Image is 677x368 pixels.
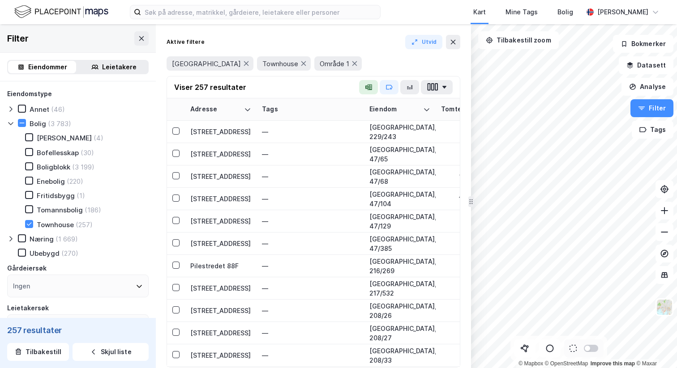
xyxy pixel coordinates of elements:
div: Adresse [190,105,240,114]
div: [GEOGRAPHIC_DATA], 47/129 [369,212,430,231]
div: — [262,259,359,273]
div: 326 ㎡ [441,127,488,136]
div: Eiendom [369,105,420,114]
div: Enebolig [37,177,65,186]
div: Leietakere [102,62,137,72]
img: logo.f888ab2527a4732fd821a326f86c7f29.svg [14,4,108,20]
div: Filter [7,31,29,46]
a: Mapbox [518,360,543,367]
div: (257) [76,220,93,229]
div: 823 ㎡ [441,216,488,226]
div: — [262,281,359,296]
div: 156 ㎡ [441,306,488,315]
div: [PERSON_NAME] [37,134,92,142]
div: Pilestredet 88F [190,261,251,271]
div: [GEOGRAPHIC_DATA], 208/26 [369,301,430,320]
div: Bofellesskap [37,148,79,157]
div: (270) [61,249,78,258]
div: — [262,237,359,251]
div: — [262,214,359,228]
button: Analyse [621,78,673,96]
div: 3 335 ㎡ [441,149,488,159]
div: 180 ㎡ [441,283,488,293]
div: [GEOGRAPHIC_DATA], 217/532 [369,279,430,298]
button: Tilbakestill [7,343,69,361]
button: Skjul liste [73,343,149,361]
a: OpenStreetMap [545,360,588,367]
div: [GEOGRAPHIC_DATA], 208/27 [369,324,430,343]
div: Mine Tags [506,7,538,17]
div: [GEOGRAPHIC_DATA], 47/385 [369,234,430,253]
div: Aktive filtere [167,38,205,46]
div: Viser 257 resultater [174,82,246,93]
a: Improve this map [591,360,635,367]
div: Fritidsbygg [37,191,75,200]
span: Område 1 [320,59,349,68]
div: [GEOGRAPHIC_DATA], 47/65 [369,145,430,164]
div: Bolig [30,119,46,128]
div: — [262,169,359,184]
div: [GEOGRAPHIC_DATA], 216/269 [369,257,430,275]
div: [STREET_ADDRESS] [190,149,251,159]
div: Ubebygd [30,249,60,258]
div: 875 ㎡ [441,239,488,248]
span: Townhouse [262,59,298,68]
div: [GEOGRAPHIC_DATA], 208/33 [369,346,430,365]
div: [PERSON_NAME] [597,7,648,17]
div: 12 384 ㎡ [441,172,488,181]
div: Bolig [557,7,573,17]
div: Næring [30,235,54,243]
div: 210 ㎡ [441,351,488,360]
div: [STREET_ADDRESS] [190,283,251,293]
button: Tags [632,121,673,139]
div: [STREET_ADDRESS] [190,351,251,360]
div: (220) [67,177,83,186]
img: Z [656,299,673,316]
div: [STREET_ADDRESS] [190,216,251,226]
div: Kart [473,7,486,17]
div: 14 843 ㎡ [441,194,488,203]
div: [GEOGRAPHIC_DATA], 47/104 [369,190,430,208]
div: Annet [30,105,49,114]
div: [STREET_ADDRESS] [190,194,251,203]
div: — [262,348,359,363]
div: [STREET_ADDRESS] [190,172,251,181]
div: (30) [81,148,94,157]
div: (1) [77,191,85,200]
div: Kontrollprogram for chat [632,325,677,368]
span: [GEOGRAPHIC_DATA] [172,59,241,68]
div: Tomannsbolig [37,206,83,214]
div: — [262,326,359,340]
div: — [262,147,359,161]
div: [GEOGRAPHIC_DATA], 229/243 [369,123,430,141]
div: (186) [85,206,101,214]
div: [STREET_ADDRESS] [190,306,251,315]
div: [STREET_ADDRESS] [190,239,251,248]
div: Boligblokk [37,163,70,171]
button: Utvid [405,35,443,49]
div: Ingen [13,281,30,292]
button: Bokmerker [613,35,673,53]
div: — [262,125,359,139]
div: — [262,192,359,206]
iframe: Chat Widget [632,325,677,368]
div: [GEOGRAPHIC_DATA], 47/68 [369,167,430,186]
button: Tilbakestill zoom [478,31,559,49]
div: [STREET_ADDRESS] [190,127,251,136]
div: (1 669) [56,235,78,243]
div: [STREET_ADDRESS] [190,328,251,338]
div: Eiendommer [28,62,67,72]
button: Filter [630,99,673,117]
div: 456 ㎡ [441,328,488,338]
div: Eiendomstype [7,89,52,99]
div: 257 resultater [7,325,149,336]
div: (3 199) [72,163,94,171]
div: (4) [94,134,103,142]
div: Townhouse [37,220,74,229]
input: Søk på adresse, matrikkel, gårdeiere, leietakere eller personer [141,5,380,19]
div: 522 ㎡ [441,261,488,271]
div: Tomtestr. [441,105,478,114]
div: Leietakersøk [7,303,49,313]
button: Datasett [619,56,673,74]
div: Tags [262,105,359,114]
